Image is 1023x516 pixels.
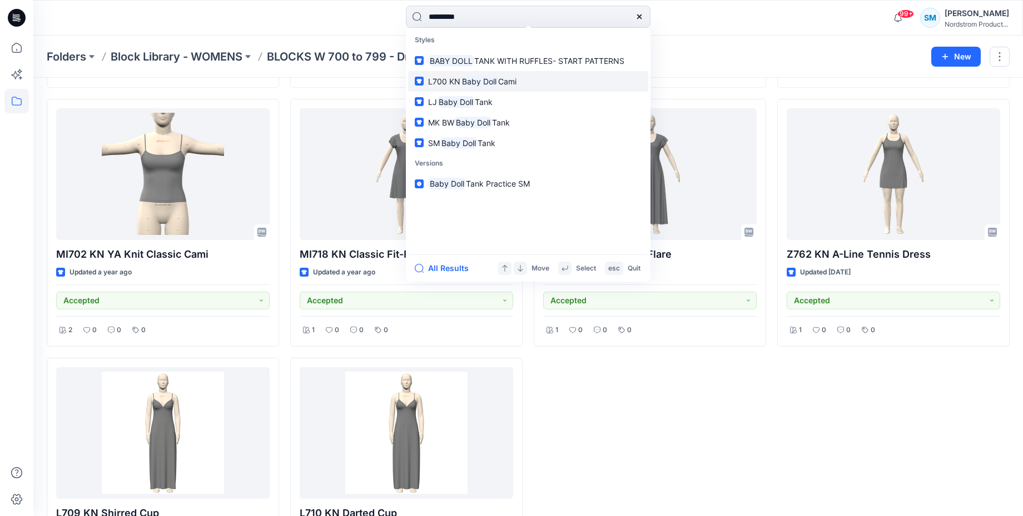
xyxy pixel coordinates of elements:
span: 99+ [897,9,914,18]
span: LJ [428,97,437,107]
p: Styles [408,30,648,51]
span: TANK WITH RUFFLES- START PATTERNS [474,56,624,66]
a: LJBaby DollTank [408,92,648,112]
mark: Baby Doll [437,96,475,108]
p: MI718 KN Classic Fit-Flare Knee Length [300,247,513,262]
span: Tank [475,97,493,107]
a: Baby DollTank Practice SM [408,173,648,194]
button: New [931,47,981,67]
p: Updated a year ago [313,267,375,278]
p: 0 [117,324,121,336]
mark: BABY DOLL [428,54,474,67]
p: Move [532,263,549,274]
button: All Results [415,262,476,275]
span: Tank [478,138,495,148]
p: 0 [141,324,146,336]
p: 1 [312,324,315,336]
a: BABY DOLLTANK WITH RUFFLES- START PATTERNS [408,51,648,71]
p: 0 [92,324,97,336]
span: SM [428,138,440,148]
span: Tank Practice SM [466,179,530,188]
p: 0 [384,324,388,336]
p: Quit [628,263,640,274]
p: 0 [846,324,851,336]
a: L710 KN Darted Cup [300,367,513,499]
p: 0 [359,324,364,336]
div: [PERSON_NAME] [945,7,1009,20]
div: Nordstrom Product... [945,20,1009,28]
a: Z762 KN A-Line Tennis Dress [787,108,1000,240]
a: SMBaby DollTank [408,133,648,153]
mark: Baby Doll [428,177,466,190]
p: Versions [408,153,648,174]
a: MI718 KN Classic Fit-Flare Knee Length [300,108,513,240]
p: BLOCKS W 700 to 799 - Dresses, Cami's, Gowns, Chemise [267,49,559,64]
p: Z762 KN A-Line Tennis Dress [787,247,1000,262]
p: 2 [68,324,72,336]
p: Updated a year ago [69,267,132,278]
a: L700 KNBaby DollCami [408,71,648,92]
p: 0 [871,324,875,336]
p: 0 [335,324,339,336]
a: L709 KN Shirred Cup [56,367,270,499]
a: Block Library - WOMENS [111,49,242,64]
span: Tank [492,118,510,127]
p: 0 [603,324,607,336]
p: 0 [822,324,826,336]
mark: Baby Doll [460,75,498,88]
span: Cami [498,77,517,86]
mark: Baby Doll [454,116,492,129]
p: Select [576,263,596,274]
a: MI702 KN YA Knit Classic Cami [56,108,270,240]
span: MK BW [428,118,454,127]
p: esc [608,263,620,274]
a: Folders [47,49,86,64]
p: 0 [578,324,583,336]
p: 1 [555,324,558,336]
mark: Baby Doll [440,137,478,149]
a: MK BWBaby DollTank [408,112,648,133]
div: SM [920,8,940,28]
p: 1 [799,324,802,336]
p: Updated [DATE] [800,267,851,278]
p: 0 [627,324,632,336]
span: L700 KN [428,77,460,86]
p: MI702 KN YA Knit Classic Cami [56,247,270,262]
